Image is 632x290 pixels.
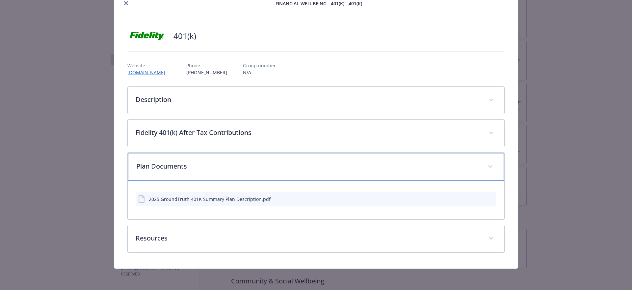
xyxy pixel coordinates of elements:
div: Plan Documents [128,153,505,181]
p: N/A [243,69,276,76]
button: preview file [488,196,494,203]
div: 2025 GroundTruth 401K Summary Plan Description.pdf [149,196,271,203]
p: Fidelity 401(k) After-Tax Contributions [136,128,481,138]
a: [DOMAIN_NAME] [127,69,171,76]
p: Description [136,95,481,105]
h2: 401(k) [173,30,196,42]
button: download file [477,196,483,203]
p: Phone [186,62,227,69]
div: Plan Documents [128,181,505,219]
p: [PHONE_NUMBER] [186,69,227,76]
div: Description [128,87,505,114]
p: Group number [243,62,276,69]
p: Plan Documents [136,161,480,171]
p: Website [127,62,171,69]
img: Fidelity Investments [127,26,167,46]
div: Resources [128,225,505,252]
p: Resources [136,233,481,243]
div: Fidelity 401(k) After-Tax Contributions [128,120,505,147]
